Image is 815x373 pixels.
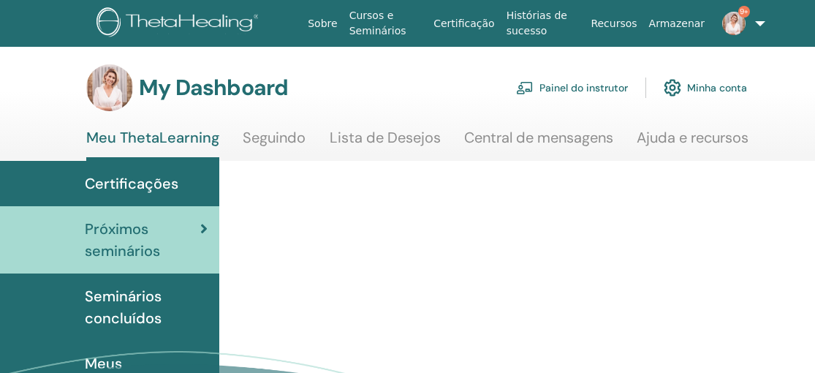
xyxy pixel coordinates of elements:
[85,285,208,329] span: Seminários concluídos
[139,75,288,101] h3: My Dashboard
[501,2,585,45] a: Histórias de sucesso
[516,81,534,94] img: chalkboard-teacher.svg
[516,72,628,104] a: Painel do instrutor
[344,2,428,45] a: Cursos e Seminários
[643,10,710,37] a: Armazenar
[85,218,200,262] span: Próximos seminários
[96,7,264,40] img: logo.png
[302,10,343,37] a: Sobre
[738,6,750,18] span: 9+
[664,75,681,100] img: cog.svg
[330,129,441,157] a: Lista de Desejos
[664,72,747,104] a: Minha conta
[585,10,642,37] a: Recursos
[243,129,306,157] a: Seguindo
[85,173,178,195] span: Certificações
[637,129,748,157] a: Ajuda e recursos
[86,129,219,161] a: Meu ThetaLearning
[722,12,746,35] img: default.jpg
[464,129,613,157] a: Central de mensagens
[86,64,133,111] img: default.jpg
[428,10,500,37] a: Certificação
